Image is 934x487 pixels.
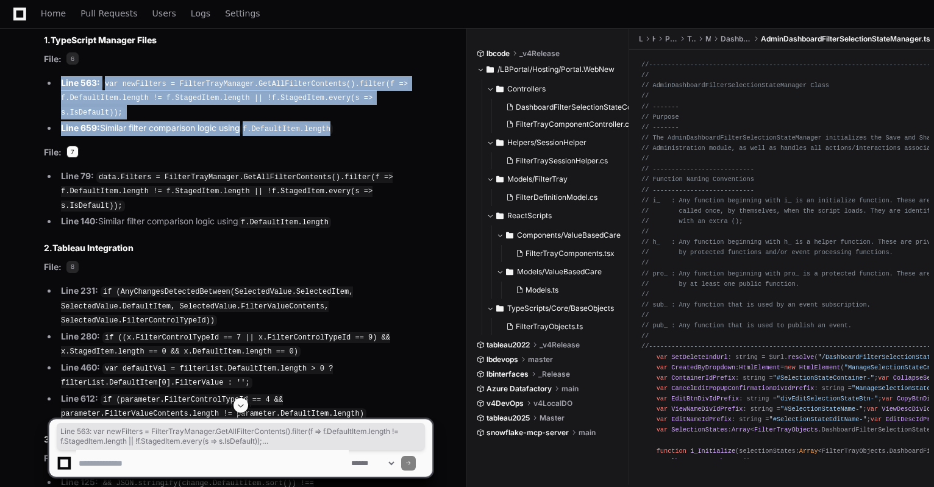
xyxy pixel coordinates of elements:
button: FilterDefinitionModel.cs [501,189,622,206]
strong: Line 612: [61,393,98,403]
span: FilterDefinitionModel.cs [516,193,597,202]
span: Settings [225,10,260,17]
h3: 1. [44,34,432,46]
span: resolve [788,354,814,361]
span: Azure Datafactory [487,384,552,394]
li: Similar filter comparison logic using [57,121,432,136]
span: new [784,364,795,371]
span: Models/ValueBasedCare [517,267,602,277]
span: 7 [66,146,79,158]
span: /LBPortal/Hosting/Portal.WebNew [497,65,615,74]
code: if (parameter.FilterControlTypeId == 4 && parameter.FilterValueContents.length != parameter.Defau... [61,394,366,420]
svg: Directory [496,135,504,150]
span: 6 [66,52,79,65]
button: Components/ValueBasedCare [496,226,630,245]
span: FilterTrayComponents.tsx [526,249,615,258]
span: lbdevops [487,355,518,364]
button: Controllers [487,79,630,99]
span: FilterTrayComponentController.cs [516,119,633,129]
span: // --------------------------- [641,165,754,172]
span: lbcode [487,49,510,59]
strong: File: [44,147,62,157]
strong: Tableau Integration [52,243,134,253]
span: Controllers [507,84,546,94]
strong: Line 280: [61,331,100,341]
svg: Directory [496,301,504,316]
strong: Line 659: [61,123,100,133]
span: var [657,395,668,402]
h3: 2. [44,242,432,254]
span: Hosting [652,34,655,44]
code: var defaultVal = filterList.DefaultItem.length > 0 ? filterList.DefaultItem[0].FilterValue : ''; [61,363,333,389]
span: DashboardFilterSelectionStateController.cs [516,102,666,112]
span: Models/FilterTray [507,174,568,184]
span: FilterTraySessionHelper.cs [516,156,608,166]
svg: Directory [506,265,513,279]
span: TypeScripts [687,34,695,44]
svg: Directory [496,208,504,223]
span: _v4Release [519,49,560,59]
strong: Line 563: [61,77,100,88]
span: // with an extra (); [641,218,743,225]
span: ContainerIdPrefix [671,374,735,382]
button: TypeScripts/Core/BaseObjects [487,299,630,318]
span: // ------- [641,103,679,110]
code: data.Filters = FilterTrayManager.GetAllFilterContents().filter(f => f.DefaultItem.length != f.Sta... [61,172,393,212]
button: DashboardFilterSelectionStateController.cs [501,99,632,116]
span: LBPortal [639,34,643,44]
button: ReactScripts [487,206,630,226]
span: var [878,374,889,382]
code: var newFilters = FilterTrayManager.GetAllFilterContents().filter(f => f.DefaultItem.length != f.S... [61,79,408,118]
span: // [641,311,649,319]
strong: Line 140: [61,216,98,226]
button: Models.ts [511,282,622,299]
span: HtmlElement [739,364,780,371]
span: var [657,374,668,382]
button: FilterTraySessionHelper.cs [501,152,622,169]
code: f.DefaultItem.length [238,217,331,228]
button: /LBPortal/Hosting/Portal.WebNew [477,60,620,79]
span: SetDeleteIndUrl [671,354,727,361]
span: FilterTrayObjects.ts [516,322,583,332]
strong: TypeScript Manager Files [51,35,157,45]
span: // --------------------------- [641,187,754,194]
span: _Release [538,369,570,379]
span: Models.ts [526,285,558,295]
span: Helpers/SessionHelper [507,138,586,148]
span: ReactScripts [507,211,552,221]
strong: Line 79: [61,171,94,181]
span: _v4Release [540,340,580,350]
span: // [641,332,649,339]
span: // Purpose [641,113,679,121]
span: master [528,355,553,364]
svg: Directory [506,228,513,243]
span: var [657,385,668,392]
span: Portal.WebNew [665,34,677,44]
code: if ((x.FilterControlTypeId == 7 || x.FilterControlTypeId == 9) && x.StagedItem.length == 0 && x.D... [61,332,390,358]
span: Components/ValueBasedCare [517,230,621,240]
span: // sub_ : Any function that is used by an event subscription. [641,301,871,308]
button: FilterTrayObjects.ts [501,318,622,335]
span: HtmlElement [799,364,841,371]
code: f.DefaultItem.length [240,124,333,135]
strong: File: [44,54,62,64]
span: Home [41,10,66,17]
span: EditBtnDivIdPrefix [671,395,739,402]
span: "divEditSelectionStateBtn-" [777,395,878,402]
strong: Line 231: [61,285,98,296]
span: main [561,384,579,394]
span: // by protected functions and/or event processing functions. [641,249,893,256]
span: tableau2022 [487,340,530,350]
span: // [641,259,649,266]
span: // pub_ : Any function that is used to publish an event. [641,322,852,329]
span: var [657,364,668,371]
span: // AdminDashboardFilterSelectionStateManager Class [641,82,829,89]
span: // [641,92,649,99]
button: Models/ValueBasedCare [496,262,630,282]
span: DashboardFilterSelectionState [721,34,751,44]
span: // Function Naming Conventions [641,176,754,183]
button: Helpers/SessionHelper [487,133,630,152]
svg: Directory [496,172,504,187]
span: 8 [66,261,79,273]
span: Line 563: var newFilters = FilterTrayManager.GetAllFilterContents().filter(f => f.DefaultItem.len... [60,427,421,446]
